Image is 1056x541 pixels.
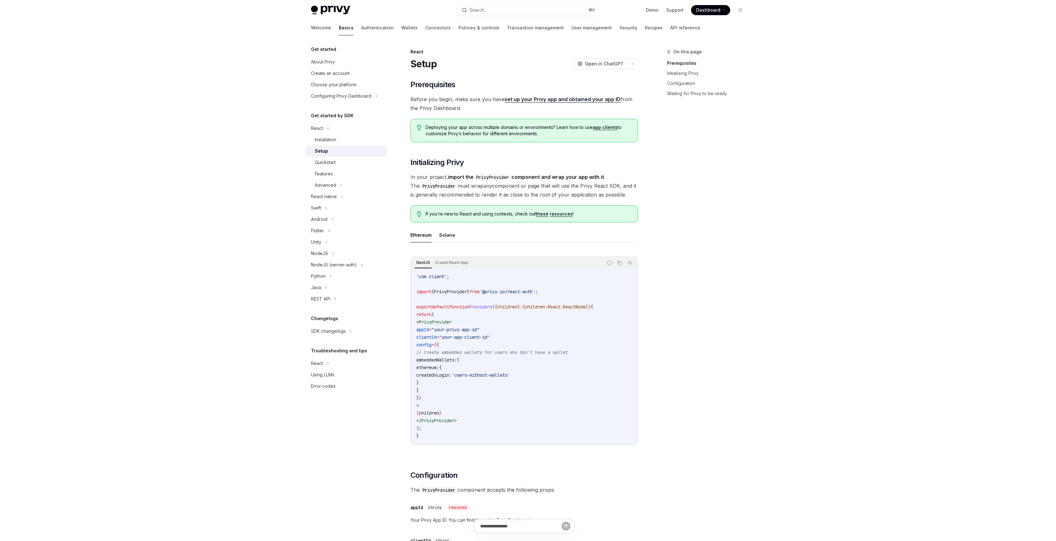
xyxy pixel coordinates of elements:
div: Unity [311,238,321,246]
button: Open in ChatGPT [573,58,627,69]
div: Swift [311,204,321,212]
img: light logo [311,6,350,15]
span: from [469,289,480,295]
span: { [439,365,442,370]
span: = [437,334,439,340]
span: 'users-without-wallets' [452,372,510,378]
span: default [432,304,449,310]
a: Create an account [306,68,387,79]
span: { [522,304,525,310]
span: appId [416,327,429,332]
div: Quickstart [315,159,336,166]
span: . [560,304,563,310]
a: Choose your platform [306,79,387,90]
h5: Get started by SDK [311,112,354,119]
span: children [525,304,545,310]
a: Prerequisites [667,58,750,68]
span: Your Privy App ID. You can find this in the Privy Dashboard. [410,516,638,524]
div: Features [315,170,333,178]
a: Dashboard [691,5,730,15]
em: any [483,183,492,189]
span: : [545,304,548,310]
span: } [419,395,421,401]
svg: Tip [417,211,421,217]
div: Choose your platform [311,81,356,88]
div: React [311,125,323,132]
span: Open in ChatGPT [585,61,623,67]
span: // Create embedded wallets for users who don't have a wallet [416,350,568,355]
span: < [416,319,419,325]
span: ; [535,289,538,295]
div: NodeJS (server-auth) [311,261,357,269]
span: } [416,387,419,393]
span: </ [416,418,421,423]
div: Search... [469,6,487,14]
h5: Get started [311,46,336,53]
a: Security [619,20,637,35]
span: In your project, . The must wrap component or page that will use the Privy React SDK, and it is g... [410,173,638,199]
div: SDK changelogs [311,327,346,335]
span: > [454,418,457,423]
span: }) [586,304,591,310]
code: PrivyProvider [420,487,458,494]
span: ({ [492,304,497,310]
span: "your-privy-app-id" [432,327,480,332]
span: clientId [416,334,437,340]
a: Basics [339,20,354,35]
span: Prerequisites [410,80,456,90]
span: config [416,342,432,348]
div: React [311,360,323,367]
span: Deploying your app across multiple domains or environments? Learn how to use to customize Privy’s... [426,124,631,137]
span: { [457,357,459,363]
div: Create React App [433,259,470,266]
a: Error codes [306,380,387,392]
span: On this page [673,48,702,56]
div: React [410,49,638,55]
a: Connectors [425,20,451,35]
span: { [434,342,437,348]
button: Toggle dark mode [735,5,745,15]
a: About Privy [306,56,387,68]
div: Create an account [311,70,349,77]
div: Setup [315,147,328,155]
a: Features [306,168,387,179]
span: { [437,342,439,348]
a: Recipes [645,20,663,35]
svg: Tip [417,125,421,131]
span: Dashboard [696,7,720,13]
span: } [416,433,419,439]
a: set up your Privy app and obtained your app ID [504,96,621,103]
span: PrivyProvider [421,418,454,423]
button: Search...⌘K [457,4,599,16]
span: } [439,410,442,416]
span: Configuration [410,470,458,480]
button: Ethereum [410,228,432,242]
a: Configuration [667,78,750,88]
span: Initializing Privy [410,157,464,167]
div: React native [311,193,337,200]
div: Python [311,272,325,280]
a: Using LLMs [306,369,387,380]
button: Ask AI [626,259,634,267]
a: Installation [306,134,387,145]
h5: Changelogs [311,315,338,322]
span: children [497,304,517,310]
span: } [467,289,469,295]
span: import [416,289,432,295]
a: Welcome [311,20,331,35]
span: If you’re new to React and using contexts, check out ! [426,211,631,217]
code: PrivyProvider [474,174,511,181]
span: = [432,342,434,348]
span: > [416,403,419,408]
span: 'use client' [416,274,447,279]
a: User management [571,20,612,35]
span: function [449,304,469,310]
div: Flutter [311,227,324,234]
h1: Setup [410,58,437,70]
span: React [548,304,560,310]
strong: import the component and wrap your app with it [448,174,604,180]
a: Setup [306,145,387,157]
span: string [428,505,441,510]
button: Solana [439,228,455,242]
span: return [416,312,432,317]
